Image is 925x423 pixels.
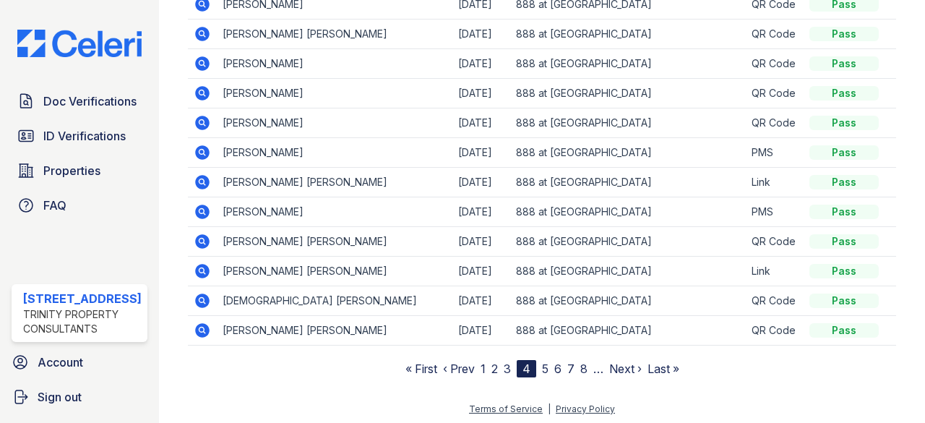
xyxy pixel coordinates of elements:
td: [PERSON_NAME] [217,197,452,227]
td: QR Code [746,20,804,49]
td: [DATE] [452,168,510,197]
span: Properties [43,162,100,179]
a: Doc Verifications [12,87,147,116]
div: Pass [809,116,879,130]
td: [DATE] [452,316,510,346]
div: Trinity Property Consultants [23,307,142,336]
div: Pass [809,27,879,41]
span: … [593,360,603,377]
td: [PERSON_NAME] [217,79,452,108]
td: [DATE] [452,286,510,316]
a: 8 [580,362,588,376]
div: Pass [809,175,879,189]
td: [DATE] [452,197,510,227]
a: Next › [609,362,642,376]
td: 888 at [GEOGRAPHIC_DATA] [510,138,746,168]
td: [PERSON_NAME] [217,108,452,138]
td: [PERSON_NAME] [217,138,452,168]
td: 888 at [GEOGRAPHIC_DATA] [510,168,746,197]
td: 888 at [GEOGRAPHIC_DATA] [510,108,746,138]
td: 888 at [GEOGRAPHIC_DATA] [510,49,746,79]
a: 6 [554,362,562,376]
td: 888 at [GEOGRAPHIC_DATA] [510,257,746,286]
a: ‹ Prev [443,362,475,376]
td: [PERSON_NAME] [PERSON_NAME] [217,168,452,197]
a: Last » [647,362,679,376]
div: Pass [809,86,879,101]
span: Account [38,354,83,371]
td: PMS [746,197,804,227]
td: [DATE] [452,138,510,168]
td: QR Code [746,49,804,79]
a: FAQ [12,191,147,220]
a: ID Verifications [12,121,147,150]
a: Terms of Service [469,403,543,414]
a: 7 [567,362,575,376]
td: [DATE] [452,49,510,79]
td: [DATE] [452,108,510,138]
td: [DATE] [452,227,510,257]
td: [PERSON_NAME] [PERSON_NAME] [217,20,452,49]
div: Pass [809,264,879,278]
td: [PERSON_NAME] [PERSON_NAME] [217,227,452,257]
td: Link [746,168,804,197]
td: [PERSON_NAME] [PERSON_NAME] [217,257,452,286]
a: 5 [542,362,548,376]
td: PMS [746,138,804,168]
td: QR Code [746,227,804,257]
td: 888 at [GEOGRAPHIC_DATA] [510,79,746,108]
td: [DEMOGRAPHIC_DATA] [PERSON_NAME] [217,286,452,316]
span: FAQ [43,197,66,214]
a: 1 [481,362,486,376]
td: 888 at [GEOGRAPHIC_DATA] [510,197,746,227]
div: Pass [809,294,879,308]
td: [DATE] [452,79,510,108]
td: QR Code [746,286,804,316]
td: [DATE] [452,20,510,49]
span: Sign out [38,388,82,406]
div: [STREET_ADDRESS] [23,290,142,307]
span: Doc Verifications [43,93,137,110]
div: Pass [809,323,879,338]
div: 4 [517,360,536,377]
td: QR Code [746,316,804,346]
a: 3 [504,362,511,376]
td: QR Code [746,79,804,108]
a: 2 [491,362,498,376]
td: QR Code [746,108,804,138]
a: « First [405,362,437,376]
div: Pass [809,145,879,160]
span: ID Verifications [43,127,126,145]
td: Link [746,257,804,286]
div: Pass [809,56,879,71]
td: 888 at [GEOGRAPHIC_DATA] [510,227,746,257]
a: Privacy Policy [556,403,615,414]
a: Sign out [6,383,153,411]
div: Pass [809,205,879,219]
td: [DATE] [452,257,510,286]
div: Pass [809,234,879,249]
div: | [548,403,551,414]
a: Account [6,348,153,377]
img: CE_Logo_Blue-a8612792a0a2168367f1c8372b55b34899dd931a85d93a1a3d3e32e68fde9ad4.png [6,30,153,58]
td: 888 at [GEOGRAPHIC_DATA] [510,316,746,346]
td: [PERSON_NAME] [PERSON_NAME] [217,316,452,346]
td: 888 at [GEOGRAPHIC_DATA] [510,20,746,49]
td: [PERSON_NAME] [217,49,452,79]
td: 888 at [GEOGRAPHIC_DATA] [510,286,746,316]
a: Properties [12,156,147,185]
